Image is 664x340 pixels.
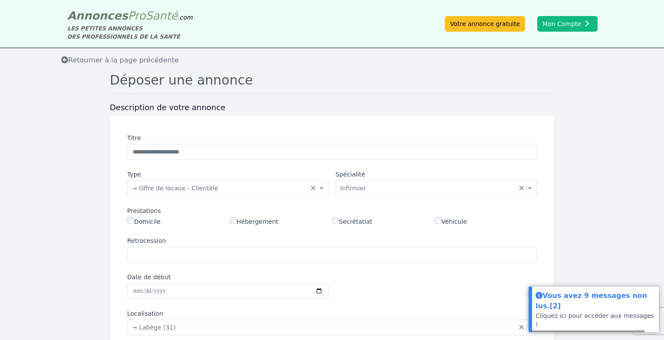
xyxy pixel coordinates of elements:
input: Secrétatiat [332,217,339,224]
span: Annonces [67,9,128,22]
a: Cliquez ici pour accéder aux messages ! [536,312,654,328]
button: Mon Compte [537,16,598,32]
label: Titre [127,134,537,142]
div: Vous avez 9 messages non lus. [536,290,655,311]
div: Prestations [127,206,537,215]
input: Véhicule [434,217,441,224]
i: Retourner à la liste [61,56,68,63]
input: Domicile [127,217,134,224]
span: Clear all [518,323,526,332]
h1: Déposer une annonce [110,72,554,94]
a: Votre annonce gratuite [445,16,525,32]
input: Hébergement [230,217,237,224]
span: .com [178,14,192,21]
label: Domicile [127,217,161,226]
label: Retrocession [127,236,537,245]
label: Localisation [127,309,537,318]
h3: Description de votre annonce [110,102,554,113]
span: Clear all [518,184,526,193]
span: Pro [128,9,146,22]
span: Retourner à la page précédente [61,56,179,64]
label: Type [127,170,329,179]
label: Date de début [127,273,329,281]
span: Clear all [310,184,317,193]
a: AnnoncesProSanté.com [67,9,193,22]
label: Spécialité [335,170,537,179]
label: Secrétatiat [332,217,372,226]
span: Santé [145,9,178,22]
div: LES PETITES ANNONCES DES PROFESSIONNELS DE LA SANTÉ [67,24,193,41]
label: Véhicule [434,217,467,226]
label: Hébergement [230,217,278,226]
